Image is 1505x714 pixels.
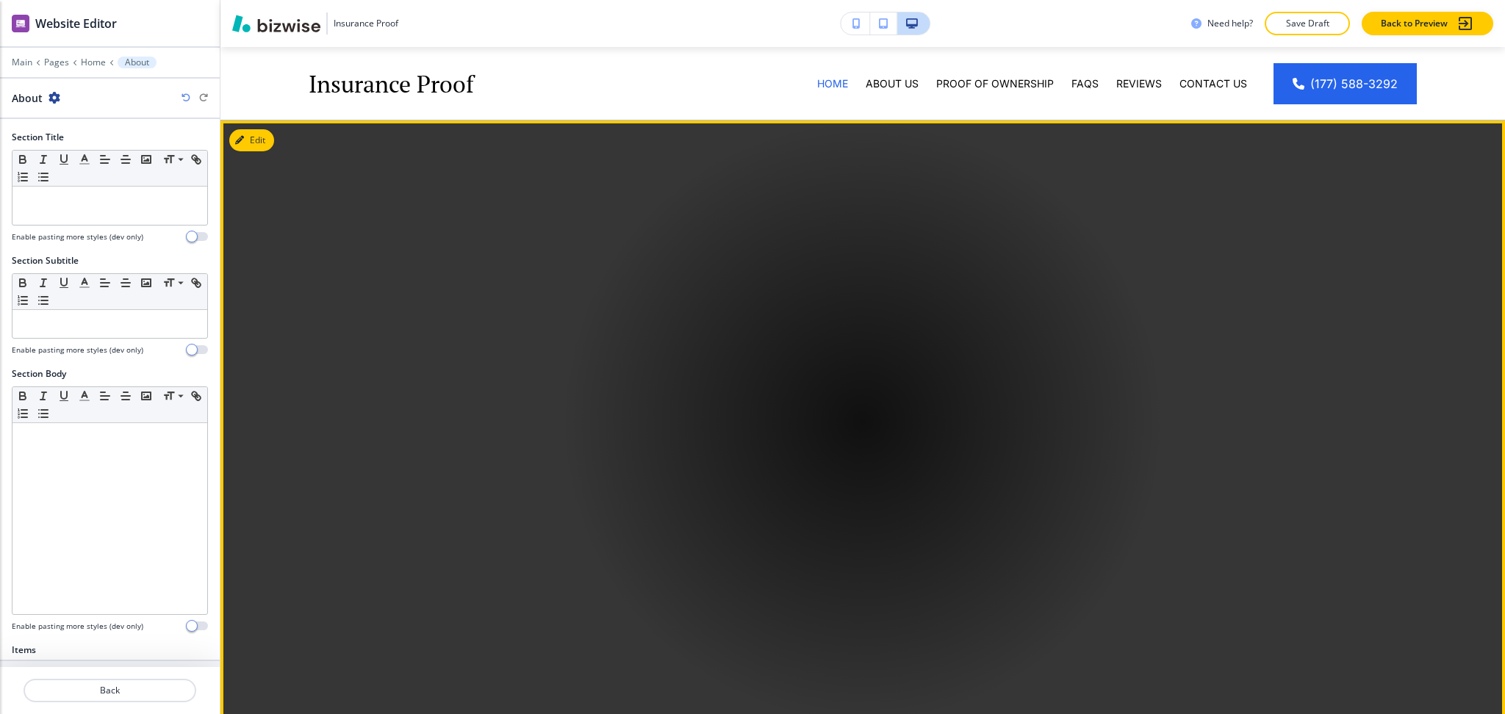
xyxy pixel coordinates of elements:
button: Main [12,57,32,68]
button: Edit [229,129,274,151]
button: Save Draft [1265,12,1350,35]
h4: Enable pasting more styles (dev only) [12,231,143,242]
p: Reviews [1116,76,1162,91]
button: Insurance Proof [232,12,398,35]
p: FAQs [1071,76,1099,91]
h2: Section Body [12,367,66,381]
p: Contact Us [1179,76,1247,91]
button: Pages [44,57,69,68]
p: Back [25,684,195,697]
img: Bizwise Logo [232,15,320,32]
button: Home [81,57,106,68]
h3: Need help? [1207,17,1253,30]
p: Back to Preview [1381,17,1448,30]
button: Back [24,679,196,702]
p: About Us [866,76,919,91]
a: (177) 588-3292 [1274,63,1417,104]
h2: Section Title [12,131,64,144]
button: Back to Preview [1362,12,1493,35]
span: (177) 588-3292 [1310,75,1398,93]
h2: Items [12,643,36,657]
p: Home [817,76,848,91]
p: Save Draft [1284,17,1331,30]
h4: Enable pasting more styles (dev only) [12,345,143,356]
h2: About [12,90,43,106]
p: About [125,57,149,68]
p: Proof of Ownership [936,76,1054,91]
h2: Section Subtitle [12,254,79,267]
h2: Website Editor [35,15,117,32]
button: About [118,57,157,68]
img: editor icon [12,15,29,32]
h4: Enable pasting more styles (dev only) [12,621,143,632]
h3: Insurance Proof [334,17,398,30]
h4: Insurance Proof [309,70,474,98]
